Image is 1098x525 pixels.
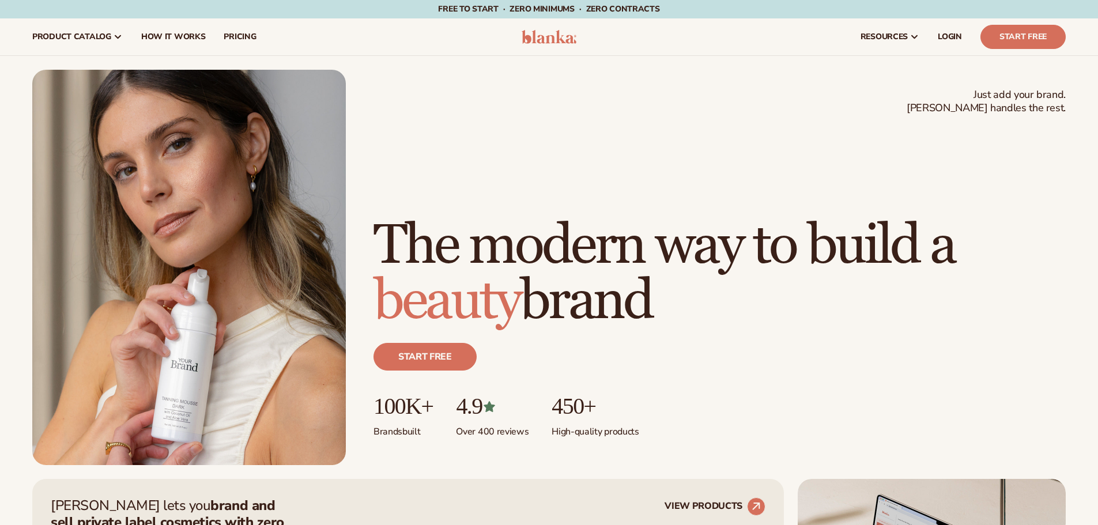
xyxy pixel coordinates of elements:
[938,32,962,41] span: LOGIN
[980,25,1066,49] a: Start Free
[224,32,256,41] span: pricing
[665,497,765,516] a: VIEW PRODUCTS
[456,419,529,438] p: Over 400 reviews
[214,18,265,55] a: pricing
[522,30,576,44] img: logo
[373,218,1066,329] h1: The modern way to build a brand
[929,18,971,55] a: LOGIN
[32,32,111,41] span: product catalog
[438,3,659,14] span: Free to start · ZERO minimums · ZERO contracts
[373,267,520,335] span: beauty
[552,419,639,438] p: High-quality products
[907,88,1066,115] span: Just add your brand. [PERSON_NAME] handles the rest.
[32,70,346,465] img: Female holding tanning mousse.
[132,18,215,55] a: How It Works
[23,18,132,55] a: product catalog
[861,32,908,41] span: resources
[373,419,433,438] p: Brands built
[456,394,529,419] p: 4.9
[141,32,206,41] span: How It Works
[373,343,477,371] a: Start free
[552,394,639,419] p: 450+
[851,18,929,55] a: resources
[373,394,433,419] p: 100K+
